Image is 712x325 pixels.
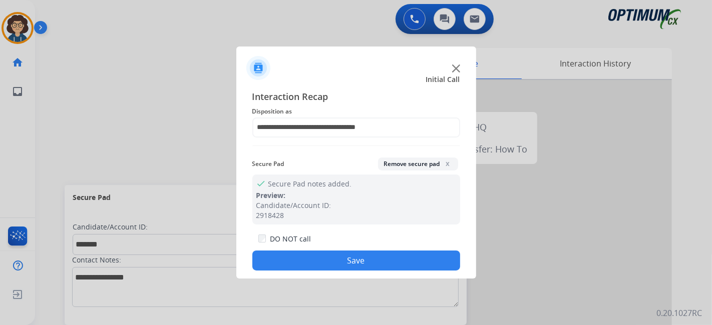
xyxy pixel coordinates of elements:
[256,190,286,200] span: Preview:
[656,307,702,319] p: 0.20.1027RC
[252,158,284,170] span: Secure Pad
[246,56,270,80] img: contactIcon
[252,105,460,117] span: Disposition as
[252,250,460,270] button: Save
[256,200,456,220] div: Candidate/Account ID: 2918428
[444,159,452,167] span: x
[378,157,458,170] button: Remove secure padx
[426,74,460,84] span: Initial Call
[256,178,264,186] mat-icon: check
[270,234,311,244] label: DO NOT call
[252,89,460,105] span: Interaction Recap
[252,174,460,224] div: Secure Pad notes added.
